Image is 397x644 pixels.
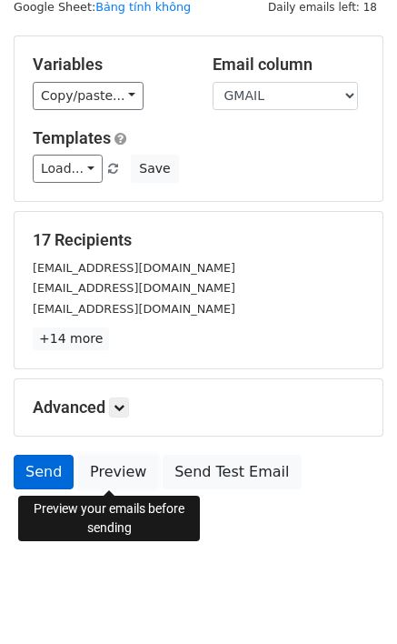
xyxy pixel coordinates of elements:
[18,496,200,541] div: Preview your emails before sending
[33,261,235,275] small: [EMAIL_ADDRESS][DOMAIN_NAME]
[33,327,109,350] a: +14 more
[306,557,397,644] iframe: Chat Widget
[213,55,365,75] h5: Email column
[306,557,397,644] div: Tiện ích trò chuyện
[78,455,158,489] a: Preview
[33,302,235,316] small: [EMAIL_ADDRESS][DOMAIN_NAME]
[33,82,144,110] a: Copy/paste...
[33,230,364,250] h5: 17 Recipients
[33,397,364,418] h5: Advanced
[131,155,178,183] button: Save
[33,281,235,295] small: [EMAIL_ADDRESS][DOMAIN_NAME]
[33,155,103,183] a: Load...
[33,55,185,75] h5: Variables
[14,455,74,489] a: Send
[33,128,111,147] a: Templates
[163,455,301,489] a: Send Test Email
